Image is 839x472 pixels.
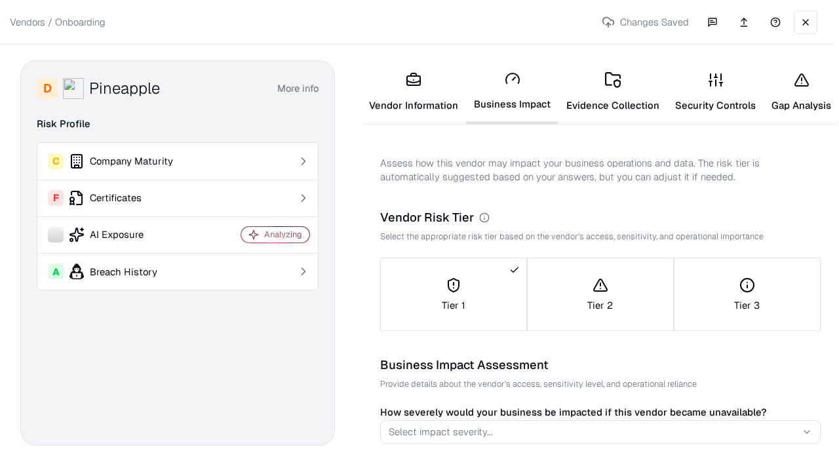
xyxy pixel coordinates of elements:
[277,77,319,100] button: More info
[380,357,821,373] div: Business Impact Assessment
[466,60,558,124] a: Business Impact
[264,229,302,240] div: Analyzing
[37,78,58,99] div: D
[48,264,204,279] div: Breach History
[667,62,764,123] a: Security Controls
[361,62,466,123] a: Vendor Information
[442,298,465,312] p: Tier 1
[558,62,667,123] a: Evidence Collection
[587,298,613,312] p: Tier 2
[380,378,821,389] p: Provide details about the vendor's access, sensitivity level, and operational reliance
[764,62,839,123] a: Gap Analysis
[380,406,766,418] label: How severely would your business be impacted if this vendor became unavailable?
[380,210,821,226] div: Vendor Risk Tier
[380,231,821,242] p: Select the appropriate risk tier based on the vendor's access, sensitivity, and operational impor...
[48,227,204,243] div: AI Exposure
[48,153,64,169] div: C
[89,78,160,99] div: Pineapple
[10,15,106,29] p: Vendors / Onboarding
[596,10,694,34] p: Changes Saved
[48,190,204,206] div: Certificates
[48,264,64,279] div: A
[380,156,821,184] p: Assess how this vendor may impact your business operations and data. The risk tier is automatical...
[380,420,821,444] button: Select impact severity...
[48,153,204,169] div: Company Maturity
[63,78,84,99] img: Pineapple
[37,116,319,132] div: Risk Profile
[48,190,64,206] div: F
[389,425,493,439] div: Select impact severity...
[734,298,760,312] p: Tier 3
